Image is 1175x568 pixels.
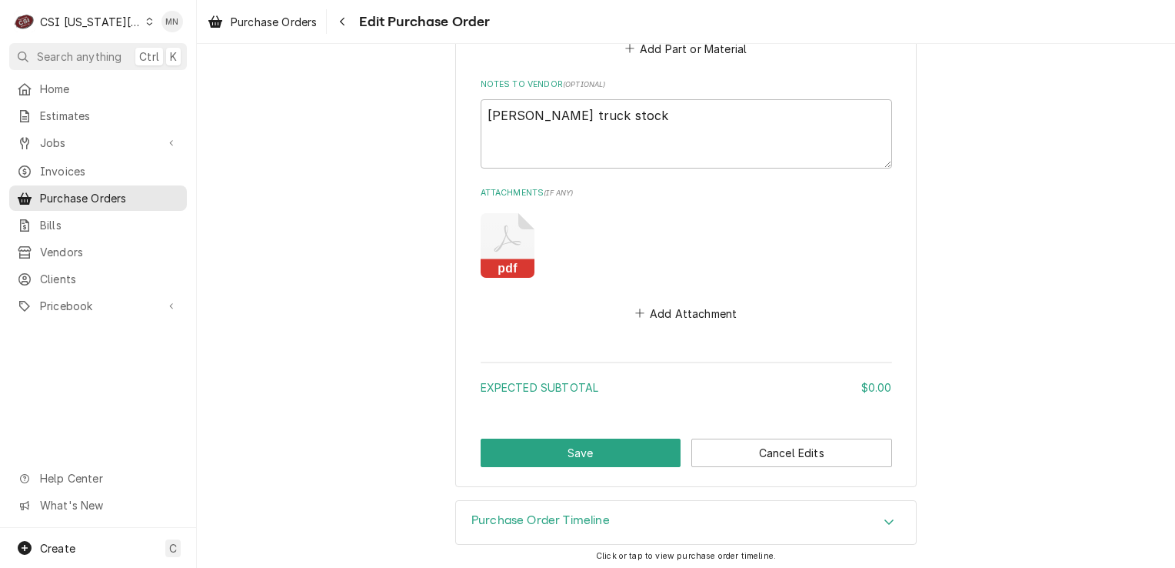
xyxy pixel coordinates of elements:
a: Purchase Orders [201,9,323,35]
span: K [170,48,177,65]
div: C [14,11,35,32]
span: Help Center [40,470,178,486]
button: Add Part or Material [622,38,749,59]
div: Melissa Nehls's Avatar [161,11,183,32]
textarea: [PERSON_NAME] truck stock [481,99,892,169]
div: Attachments [481,187,892,324]
a: Estimates [9,103,187,129]
div: CSI Kansas City's Avatar [14,11,35,32]
a: Invoices [9,159,187,184]
div: Amount Summary [481,356,892,406]
a: Bills [9,212,187,238]
span: Estimates [40,108,179,124]
a: Purchase Orders [9,185,187,211]
div: Notes to Vendor [481,79,892,169]
div: Button Group Row [481,439,892,467]
a: Go to Pricebook [9,293,187,319]
span: Click or tap to view purchase order timeline. [596,551,776,561]
h3: Purchase Order Timeline [471,513,610,528]
label: Attachments [481,187,892,199]
div: MN [161,11,183,32]
div: $0.00 [861,379,892,396]
span: Vendors [40,244,179,260]
button: Save [481,439,681,467]
span: ( optional ) [563,80,606,89]
button: Accordion Details Expand Trigger [456,501,916,544]
span: Edit Purchase Order [354,12,490,32]
span: C [169,540,177,556]
span: Create [40,542,75,555]
a: Vendors [9,239,187,265]
div: Expected Subtotal [481,379,892,396]
span: Home [40,81,179,97]
span: What's New [40,497,178,513]
a: Home [9,76,187,102]
a: Go to Jobs [9,130,187,155]
span: Expected Subtotal [481,381,599,394]
a: Go to Help Center [9,466,187,491]
span: Search anything [37,48,121,65]
span: Bills [40,217,179,233]
button: Add Attachment [632,302,740,324]
div: Purchase Order Timeline [455,500,917,545]
span: ( if any ) [544,189,573,197]
div: Button Group [481,439,892,467]
button: Cancel Edits [691,439,892,467]
span: Ctrl [139,48,159,65]
span: Pricebook [40,298,156,314]
span: Purchase Orders [40,190,179,206]
span: Purchase Orders [231,14,317,30]
div: Accordion Header [456,501,916,544]
label: Notes to Vendor [481,79,892,91]
div: CSI [US_STATE][GEOGRAPHIC_DATA] [40,14,141,30]
a: Clients [9,266,187,292]
span: Jobs [40,135,156,151]
span: Clients [40,271,179,287]
a: Go to What's New [9,493,187,518]
button: Search anythingCtrlK [9,43,187,70]
span: Invoices [40,163,179,179]
button: pdf [481,213,534,278]
button: Navigate back [330,9,354,34]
